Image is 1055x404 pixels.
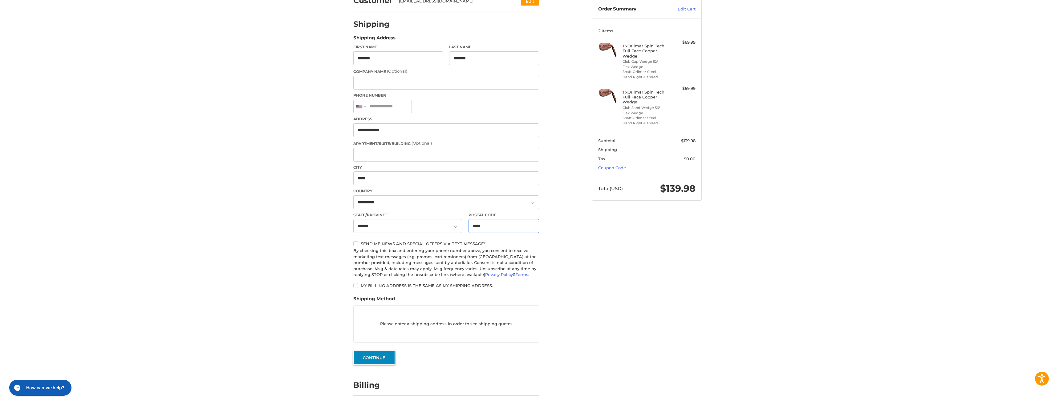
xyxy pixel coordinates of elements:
label: Send me news and special offers via text message* [353,241,539,246]
label: Country [353,188,539,194]
div: By checking this box and entering your phone number above, you consent to receive marketing text ... [353,248,539,278]
span: $139.98 [660,183,696,194]
label: My billing address is the same as my shipping address. [353,283,539,288]
li: Hand Right-Handed [623,74,670,80]
div: United States: +1 [354,100,368,113]
div: $69.99 [671,39,696,46]
a: Edit Cart [664,6,696,12]
a: Terms [516,272,528,277]
h2: Shipping [353,19,390,29]
span: Total (USD) [598,186,623,191]
label: State/Province [353,212,462,218]
h3: 2 Items [598,28,696,33]
li: Flex Wedge [623,110,670,116]
label: Postal Code [469,212,539,218]
iframe: Gorgias live chat messenger [6,378,73,398]
h2: Billing [353,380,389,390]
li: Club Sand Wedge 56° [623,105,670,110]
button: Continue [353,350,395,365]
label: City [353,165,539,170]
div: $69.99 [671,86,696,92]
p: Please enter a shipping address in order to see shipping quotes [354,318,539,330]
span: $139.98 [681,138,696,143]
label: First Name [353,44,443,50]
a: Coupon Code [598,165,626,170]
span: Shipping [598,147,617,152]
label: Address [353,116,539,122]
li: Shaft Orlimar Steel [623,115,670,121]
legend: Shipping Method [353,295,395,305]
span: Subtotal [598,138,615,143]
h4: 1 x Orlimar Spin Tech Full Face Copper Wedge [623,90,670,105]
span: Tax [598,156,605,161]
label: Company Name [353,68,539,74]
small: (Optional) [387,69,407,74]
li: Hand Right-Handed [623,121,670,126]
small: (Optional) [412,141,432,146]
label: Apartment/Suite/Building [353,140,539,146]
span: -- [692,147,696,152]
h4: 1 x Orlimar Spin Tech Full Face Copper Wedge [623,43,670,58]
li: Club Gap Wedge 52° [623,59,670,64]
label: Last Name [449,44,539,50]
li: Shaft Orlimar Steel [623,69,670,74]
label: Phone Number [353,93,539,98]
legend: Shipping Address [353,34,396,44]
li: Flex Wedge [623,64,670,70]
h3: Order Summary [598,6,664,12]
a: Privacy Policy [485,272,513,277]
span: $0.00 [684,156,696,161]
